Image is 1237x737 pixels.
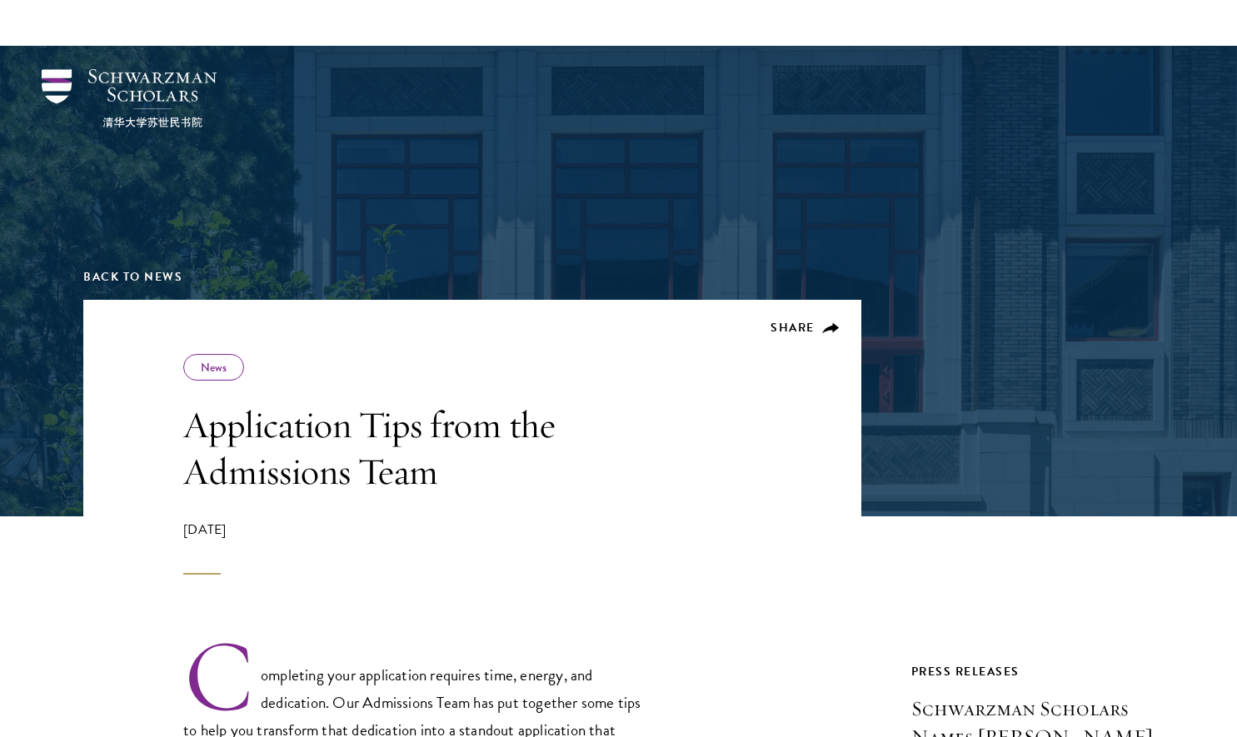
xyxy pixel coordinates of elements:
img: Schwarzman Scholars [42,69,217,127]
button: Share [771,321,840,336]
a: News [201,359,227,376]
a: Back to News [83,268,182,286]
span: Share [771,319,815,336]
h1: Application Tips from the Admissions Team [183,401,658,495]
div: [DATE] [183,520,658,575]
div: Press Releases [911,661,1154,682]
